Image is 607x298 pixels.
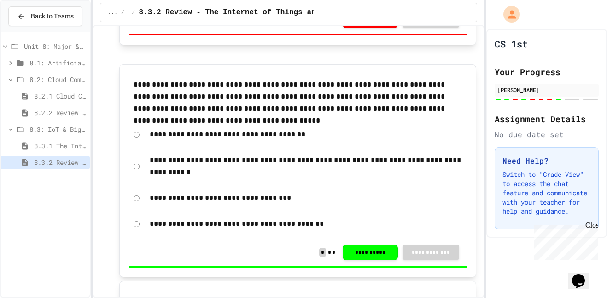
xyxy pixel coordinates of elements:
div: No due date set [495,129,599,140]
span: 8.3: IoT & Big Data [29,124,86,134]
h2: Assignment Details [495,112,599,125]
span: 8.3.2 Review - The Internet of Things and Big Data [139,7,360,18]
span: 8.2.2 Review - Cloud Computing [34,108,86,117]
h2: Your Progress [495,65,599,78]
span: / [121,9,124,16]
h3: Need Help? [502,155,591,166]
iframe: chat widget [568,261,598,289]
iframe: chat widget [531,221,598,260]
span: 8.2: Cloud Computing [29,75,86,84]
span: 8.3.1 The Internet of Things and Big Data: Our Connected Digital World [34,141,86,151]
h1: CS 1st [495,37,528,50]
span: 8.3.2 Review - The Internet of Things and Big Data [34,158,86,167]
span: Back to Teams [31,12,74,21]
div: My Account [494,4,522,25]
span: 8.2.1 Cloud Computing: Transforming the Digital World [34,91,86,101]
div: Chat with us now!Close [4,4,64,58]
div: [PERSON_NAME] [497,86,596,94]
p: Switch to "Grade View" to access the chat feature and communicate with your teacher for help and ... [502,170,591,216]
span: / [132,9,135,16]
span: 8.1: Artificial Intelligence Basics [29,58,86,68]
span: ... [108,9,118,16]
span: Unit 8: Major & Emerging Technologies [24,41,86,51]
